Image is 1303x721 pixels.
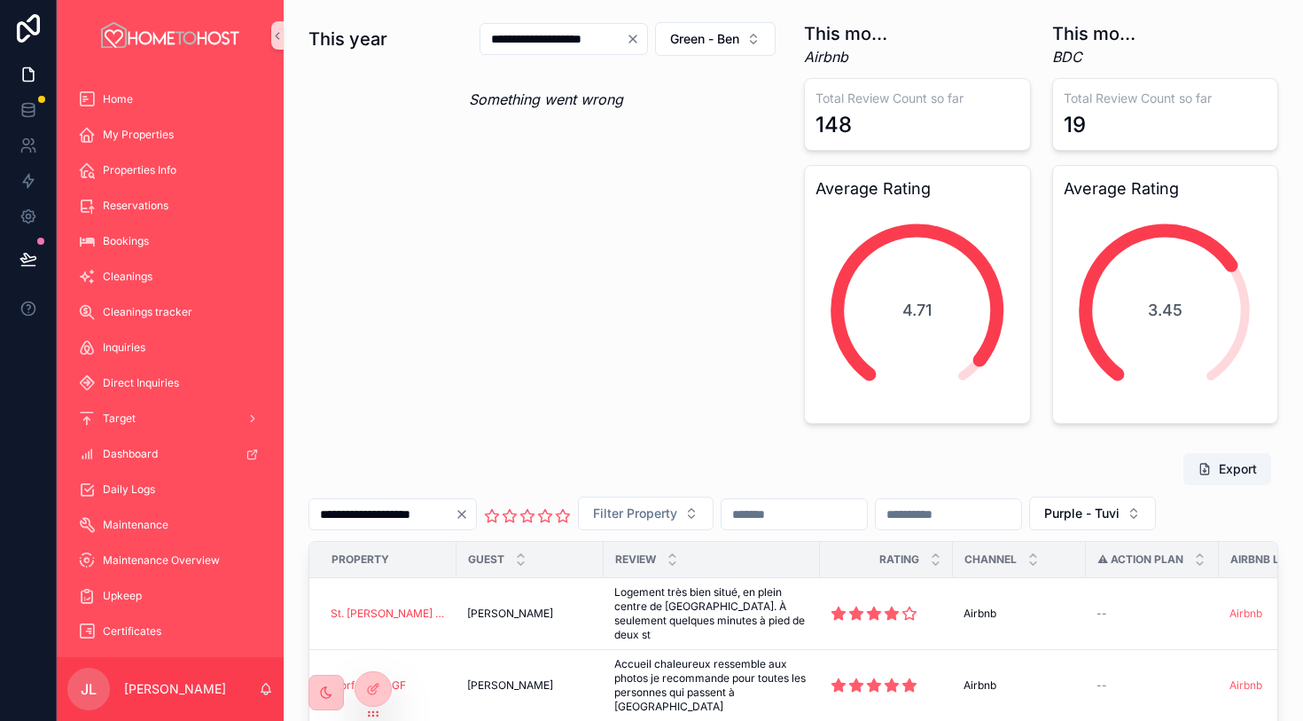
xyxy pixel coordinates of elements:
span: Review [615,553,656,567]
h3: Total Review Count so far [1064,90,1268,107]
a: Airbnb [964,607,1075,621]
a: Properties Info [67,154,273,186]
span: Guest [468,553,504,567]
div: scrollable content [57,71,284,657]
button: Select Button [655,22,776,56]
span: Upkeep [103,589,142,603]
span: Dashboard [103,447,158,461]
a: Daily Logs [67,474,273,505]
span: 4.71 [902,298,932,323]
a: Reservations [67,190,273,222]
a: My Properties [67,119,273,151]
h3: Average Rating [1064,176,1268,201]
a: Upkeep [67,580,273,612]
a: Airbnb [1229,678,1262,692]
span: Inquiries [103,341,145,355]
a: Airbnb [1229,607,1262,620]
span: My Properties [103,128,174,142]
a: Bookings [67,225,273,257]
span: Channel [964,553,1017,567]
div: 19 [1064,111,1086,139]
h1: This year [308,27,387,51]
a: Cleanings tracker [67,296,273,328]
h1: This month (Airbnb) [804,21,898,46]
span: Maintenance [103,518,168,532]
span: Direct Inquiries [103,376,179,390]
span: [PERSON_NAME] [467,678,553,693]
button: Select Button [578,497,714,530]
a: Target [67,403,273,435]
a: St. [PERSON_NAME] 120 - 8 [331,607,446,621]
em: Something went wrong [469,89,623,110]
button: Clear [455,507,476,521]
span: Bookings [103,234,149,248]
span: -- [1096,607,1107,621]
span: Home [103,92,133,106]
span: Daily Logs [103,482,155,497]
span: Maintenance Overview [103,553,220,568]
span: Purple - Tuvi [1044,505,1120,522]
span: Airbnb [964,678,996,693]
p: [PERSON_NAME] [124,680,226,698]
span: Certificates [103,624,161,639]
a: Logement très bien situé, en plein centre de [GEOGRAPHIC_DATA]. À seulement quelques minutes à pi... [614,585,809,642]
button: Clear [626,32,647,46]
button: Select Button [1029,497,1156,530]
span: Green - Ben [670,30,739,48]
span: Cleanings tracker [103,305,192,319]
em: Airbnb [804,46,898,67]
a: [PERSON_NAME] [467,678,593,693]
span: Filter Property [593,505,677,522]
span: JL [81,678,97,700]
a: Maintenance [67,509,273,541]
a: -- [1096,678,1208,693]
a: Direct Inquiries [67,367,273,399]
a: Accueil chaleureux ressemble aux photos je recommande pour toutes les personnes qui passent à [GE... [614,657,809,714]
h1: This month BDC [1052,21,1146,46]
a: -- [1096,607,1208,621]
span: -- [1096,678,1107,693]
span: Properties Info [103,163,176,177]
em: BDC [1052,46,1146,67]
span: [PERSON_NAME] [467,607,553,621]
a: Certificates [67,615,273,647]
h3: Total Review Count so far [815,90,1019,107]
a: Dashboard [67,438,273,470]
iframe: Spotlight [2,85,34,117]
a: [PERSON_NAME] [467,607,593,621]
a: Home [67,83,273,115]
span: Target [103,411,136,426]
span: 3.45 [1148,298,1182,323]
span: Rating [879,553,919,567]
a: Inquiries [67,332,273,364]
a: Airbnb [964,678,1075,693]
span: Reservations [103,199,168,213]
span: Airbnb [964,607,996,621]
img: App logo [98,21,242,50]
div: 148 [815,111,852,139]
button: Export [1183,453,1271,485]
span: Property [332,553,389,567]
span: Cleanings [103,270,152,284]
a: Maintenance Overview [67,545,273,576]
span: Airbnb Link [1230,553,1298,567]
h3: Average Rating [815,176,1019,201]
span: ⚠ Action plan [1097,553,1183,567]
a: Cleanings [67,261,273,293]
